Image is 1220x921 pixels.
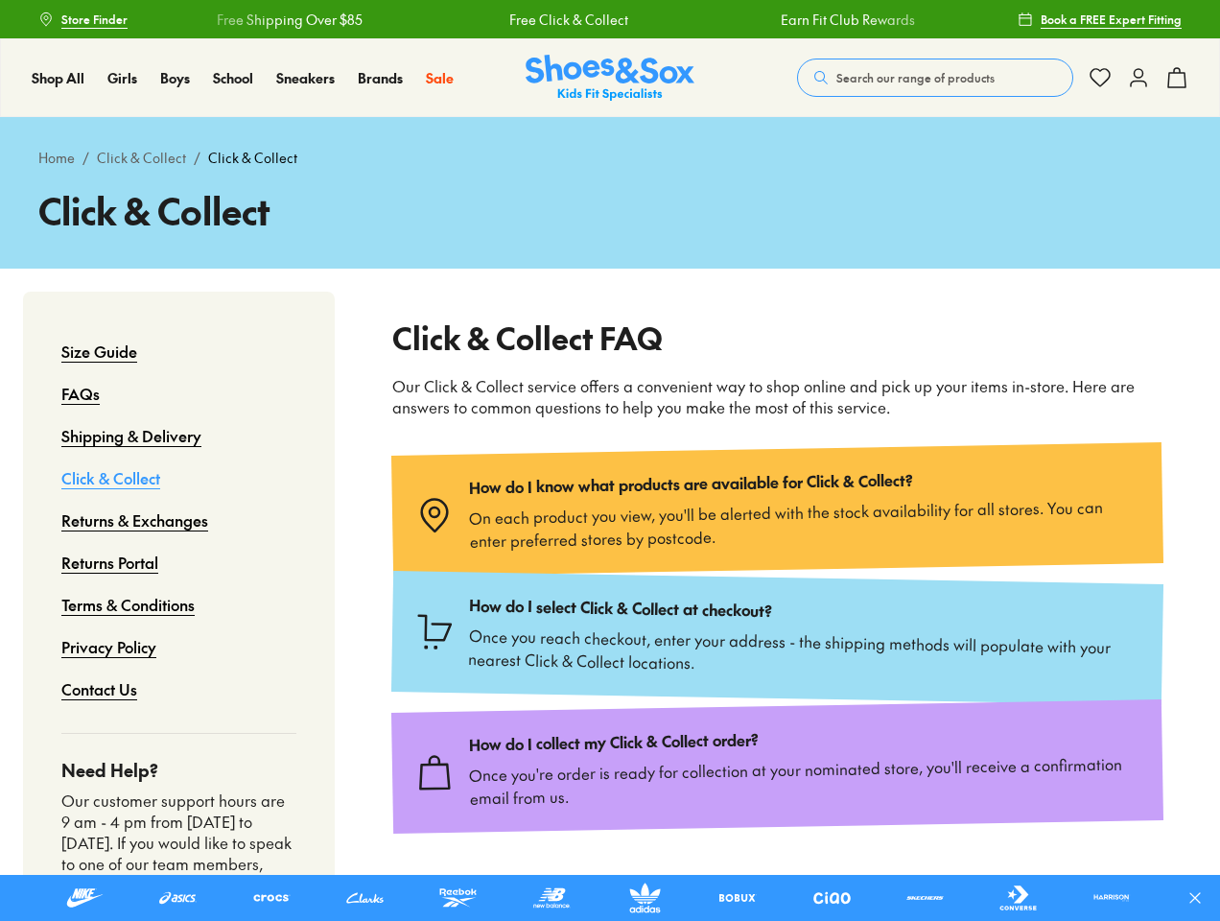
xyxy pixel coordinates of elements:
img: SNS_Logo_Responsive.svg [526,55,694,102]
a: Boys [160,68,190,88]
h1: Click & Collect [38,183,1182,238]
a: Free Click & Collect [492,10,611,30]
a: Shipping & Delivery [61,414,201,457]
a: Girls [107,68,137,88]
a: Free Shipping Over $85 [199,10,345,30]
img: Type_cart.svg [415,612,455,651]
a: Size Guide [61,330,137,372]
p: Our Click & Collect service offers a convenient way to shop online and pick up your items in-stor... [392,376,1162,418]
img: Type_pin-location.svg [415,496,455,535]
a: School [213,68,253,88]
a: Returns Portal [61,541,158,583]
span: Search our range of products [836,69,995,86]
a: FAQs [61,372,100,414]
div: / / [38,148,1182,168]
p: On each product you view, you'll be alerted with the stock availability for all stores. You can e... [469,494,1140,552]
a: Shop All [32,68,84,88]
span: Boys [160,68,190,87]
h4: Need Help? [61,757,296,783]
a: Store Finder [38,2,128,36]
p: How do I know what products are available for Click & Collect? [468,465,1138,498]
a: Contact Us [61,668,137,710]
p: Once you reach checkout, enter your address - the shipping methods will populate with your neares... [468,624,1139,681]
span: Brands [358,68,403,87]
a: Terms & Conditions [61,583,195,626]
img: Type_bag.svg [415,753,455,792]
h2: Click & Collect FAQ [392,315,1162,361]
a: Shoes & Sox [526,55,694,102]
span: Sneakers [276,68,335,87]
a: Click & Collect [97,148,186,168]
a: Home [38,148,75,168]
p: How do I collect my Click & Collect order? [468,722,1138,755]
p: Once you're order is ready for collection at your nominated store, you'll receive a confirmation ... [469,751,1140,809]
span: Sale [426,68,454,87]
a: Book a FREE Expert Fitting [1018,2,1182,36]
span: Shop All [32,68,84,87]
span: Book a FREE Expert Fitting [1041,11,1182,28]
a: Brands [358,68,403,88]
a: Click & Collect [61,457,160,499]
a: Sale [426,68,454,88]
a: Earn Fit Club Rewards [763,10,898,30]
span: Store Finder [61,11,128,28]
button: Search our range of products [797,59,1073,97]
span: Click & Collect [208,148,297,168]
a: Privacy Policy [61,626,156,668]
a: Returns & Exchanges [61,499,208,541]
a: Sneakers [276,68,335,88]
p: How do I select Click & Collect at checkout? [469,595,1139,627]
span: Girls [107,68,137,87]
span: School [213,68,253,87]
